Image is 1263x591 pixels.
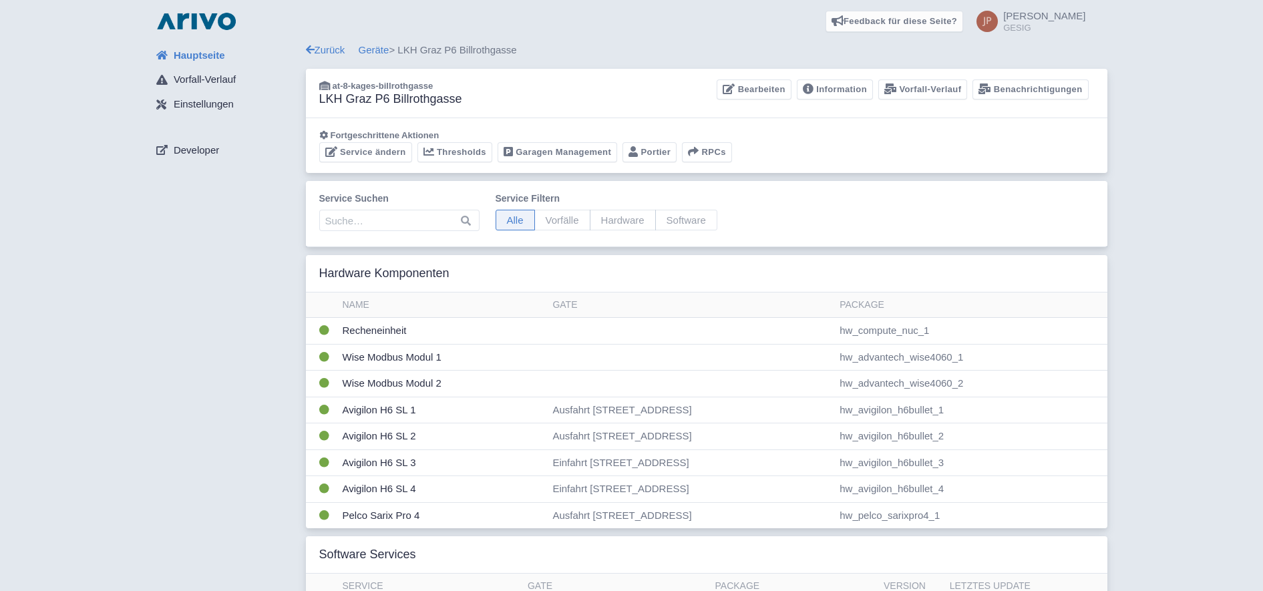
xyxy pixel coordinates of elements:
span: Alle [496,210,535,230]
input: Suche… [319,210,480,231]
a: Geräte [359,44,389,55]
small: GESIG [1003,23,1085,32]
a: [PERSON_NAME] GESIG [968,11,1085,32]
button: RPCs [682,142,732,163]
a: Einstellungen [146,92,306,118]
td: Ausfahrt [STREET_ADDRESS] [547,502,834,528]
th: Gate [547,292,834,318]
span: [PERSON_NAME] [1003,10,1085,21]
td: hw_pelco_sarixpro4_1 [834,502,1107,528]
th: Package [834,292,1107,318]
td: hw_advantech_wise4060_2 [834,371,1107,397]
a: Thresholds [417,142,492,163]
td: hw_avigilon_h6bullet_4 [834,476,1107,503]
a: Service ändern [319,142,412,163]
label: Service suchen [319,192,480,206]
td: Wise Modbus Modul 1 [337,344,548,371]
span: Einstellungen [174,97,234,112]
a: Bearbeiten [717,79,791,100]
a: Vorfall-Verlauf [878,79,967,100]
td: Pelco Sarix Pro 4 [337,502,548,528]
div: > LKH Graz P6 Billrothgasse [306,43,1107,58]
a: Portier [622,142,677,163]
a: Vorfall-Verlauf [146,67,306,93]
td: hw_avigilon_h6bullet_2 [834,423,1107,450]
td: Wise Modbus Modul 2 [337,371,548,397]
a: Developer [146,138,306,163]
td: hw_avigilon_h6bullet_3 [834,449,1107,476]
td: Einfahrt [STREET_ADDRESS] [547,449,834,476]
label: Service filtern [496,192,717,206]
td: Avigilon H6 SL 3 [337,449,548,476]
h3: LKH Graz P6 Billrothgasse [319,92,462,107]
a: Garagen Management [498,142,617,163]
td: Avigilon H6 SL 2 [337,423,548,450]
span: Vorfälle [534,210,590,230]
span: Software [655,210,717,230]
td: Avigilon H6 SL 1 [337,397,548,423]
span: Fortgeschrittene Aktionen [331,130,439,140]
td: hw_advantech_wise4060_1 [834,344,1107,371]
span: Developer [174,143,219,158]
td: Ausfahrt [STREET_ADDRESS] [547,397,834,423]
td: Avigilon H6 SL 4 [337,476,548,503]
a: Information [797,79,873,100]
span: Hardware [590,210,656,230]
td: Einfahrt [STREET_ADDRESS] [547,476,834,503]
h3: Hardware Komponenten [319,266,449,281]
th: Name [337,292,548,318]
a: Feedback für diese Seite? [826,11,964,32]
h3: Software Services [319,548,416,562]
td: Ausfahrt [STREET_ADDRESS] [547,423,834,450]
span: at-8-kages-billrothgasse [333,81,433,91]
td: Recheneinheit [337,318,548,345]
span: Vorfall-Verlauf [174,72,236,87]
img: logo [154,11,239,32]
td: hw_avigilon_h6bullet_1 [834,397,1107,423]
td: hw_compute_nuc_1 [834,318,1107,345]
a: Hauptseite [146,43,306,68]
span: Hauptseite [174,48,225,63]
a: Benachrichtigungen [972,79,1088,100]
a: Zurück [306,44,345,55]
